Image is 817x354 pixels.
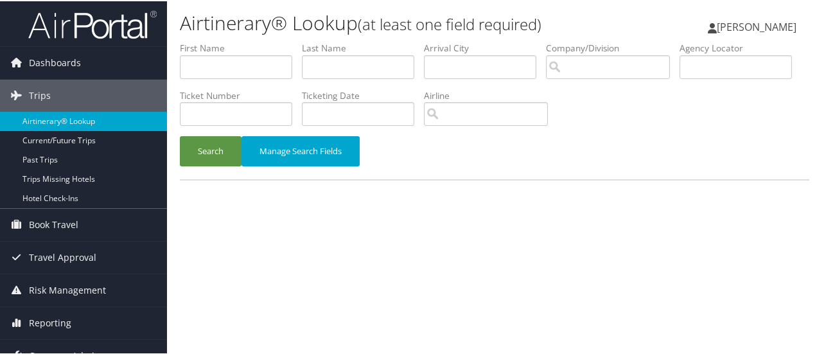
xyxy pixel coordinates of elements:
[29,46,81,78] span: Dashboards
[180,8,599,35] h1: Airtinerary® Lookup
[546,40,680,53] label: Company/Division
[29,240,96,272] span: Travel Approval
[302,88,424,101] label: Ticketing Date
[358,12,541,33] small: (at least one field required)
[29,306,71,338] span: Reporting
[717,19,796,33] span: [PERSON_NAME]
[180,135,242,165] button: Search
[180,88,302,101] label: Ticket Number
[424,40,546,53] label: Arrival City
[424,88,558,101] label: Airline
[29,208,78,240] span: Book Travel
[29,273,106,305] span: Risk Management
[28,8,157,39] img: airportal-logo.png
[680,40,802,53] label: Agency Locator
[29,78,51,111] span: Trips
[242,135,360,165] button: Manage Search Fields
[180,40,302,53] label: First Name
[302,40,424,53] label: Last Name
[708,6,809,45] a: [PERSON_NAME]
